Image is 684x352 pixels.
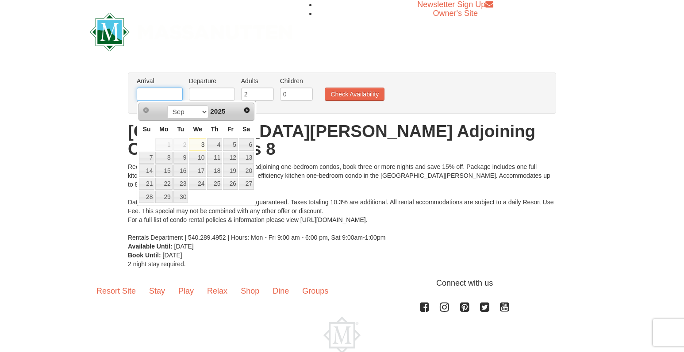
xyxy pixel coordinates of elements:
[139,152,154,164] a: 7
[189,165,206,177] a: 17
[223,151,238,165] td: available
[188,151,207,165] td: available
[128,122,556,158] h1: [GEOGRAPHIC_DATA][PERSON_NAME] Adjoining Condos - Sleeps 8
[139,178,154,190] a: 21
[223,164,238,177] td: available
[207,178,222,190] a: 25
[139,191,154,203] a: 28
[325,88,384,101] button: Check Availability
[207,164,223,177] td: available
[159,126,168,133] span: Monday
[239,152,254,164] a: 13
[142,107,150,114] span: Prev
[128,252,161,259] strong: Book Until:
[155,151,173,165] td: available
[173,190,189,203] td: available
[433,9,478,18] a: Owner's Site
[188,138,207,151] td: available
[139,165,154,177] a: 14
[207,152,222,164] a: 11
[173,138,188,151] span: 2
[210,107,225,115] span: 2025
[173,165,188,177] a: 16
[200,277,234,305] a: Relax
[239,165,254,177] a: 20
[223,138,238,151] a: 5
[243,107,250,114] span: Next
[193,126,202,133] span: Wednesday
[173,164,189,177] td: available
[155,138,172,151] span: 1
[223,138,238,151] td: available
[266,277,296,305] a: Dine
[173,177,189,191] td: available
[223,165,238,177] a: 19
[241,104,253,116] a: Next
[155,178,172,190] a: 22
[138,151,155,165] td: available
[207,165,222,177] a: 18
[223,152,238,164] a: 12
[189,138,206,151] a: 3
[173,152,188,164] a: 9
[173,151,189,165] td: available
[155,138,173,151] td: unAvailable
[238,151,254,165] td: available
[172,277,200,305] a: Play
[239,178,254,190] a: 27
[128,162,556,242] div: Receive 10% off for booking two nights in two adjoining one-bedroom condos, book three or more ni...
[143,126,151,133] span: Sunday
[238,177,254,191] td: available
[142,277,172,305] a: Stay
[140,104,152,116] a: Prev
[188,177,207,191] td: available
[189,77,235,85] label: Departure
[238,138,254,151] td: available
[138,190,155,203] td: available
[155,165,172,177] a: 15
[137,77,183,85] label: Arrival
[155,177,173,191] td: available
[238,164,254,177] td: available
[189,178,206,190] a: 24
[207,138,222,151] a: 4
[173,138,189,151] td: unAvailable
[90,277,142,305] a: Resort Site
[234,277,266,305] a: Shop
[239,138,254,151] a: 6
[155,191,172,203] a: 29
[90,277,594,289] p: Connect with us
[138,177,155,191] td: available
[241,77,274,85] label: Adults
[155,190,173,203] td: available
[173,178,188,190] a: 23
[163,252,182,259] span: [DATE]
[207,138,223,151] td: available
[227,126,234,133] span: Friday
[223,178,238,190] a: 26
[155,152,172,164] a: 8
[223,177,238,191] td: available
[280,77,313,85] label: Children
[138,164,155,177] td: available
[189,152,206,164] a: 10
[188,164,207,177] td: available
[207,151,223,165] td: available
[177,126,184,133] span: Tuesday
[242,126,250,133] span: Saturday
[296,277,335,305] a: Groups
[155,164,173,177] td: available
[173,191,188,203] a: 30
[207,177,223,191] td: available
[90,20,292,41] a: Massanutten Resort
[128,243,173,250] strong: Available Until:
[90,13,292,51] img: Massanutten Resort Logo
[128,260,186,268] span: 2 night stay required.
[174,243,194,250] span: [DATE]
[211,126,219,133] span: Thursday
